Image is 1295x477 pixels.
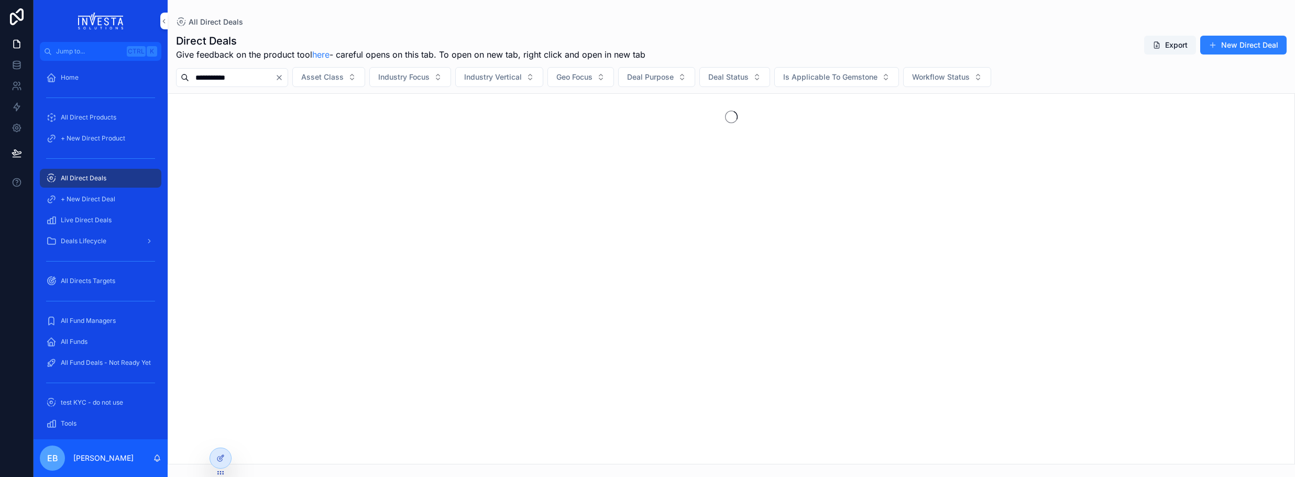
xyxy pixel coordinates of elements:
button: Select Button [547,67,614,87]
a: All Funds [40,332,161,351]
span: Give feedback on the product tool - careful opens on this tab. To open on new tab, right click an... [176,48,645,61]
button: Clear [275,73,288,82]
img: App logo [78,13,124,29]
span: Jump to... [56,47,123,56]
a: All Directs Targets [40,272,161,290]
button: Select Button [292,67,365,87]
a: + New Direct Product [40,129,161,148]
a: Home [40,68,161,87]
a: here [312,49,330,60]
button: Jump to...CtrlK [40,42,161,61]
span: All Direct Deals [189,17,243,27]
span: Deal Purpose [627,72,674,82]
span: Is Applicable To Gemstone [783,72,877,82]
span: All Fund Managers [61,317,116,325]
span: K [148,47,156,56]
span: All Direct Products [61,113,116,122]
button: Select Button [903,67,991,87]
span: Industry Focus [378,72,430,82]
button: Select Button [618,67,695,87]
span: Home [61,73,79,82]
a: All Direct Deals [40,169,161,188]
span: Ctrl [127,46,146,57]
button: Select Button [699,67,770,87]
span: + New Direct Deal [61,195,115,203]
span: Deal Status [708,72,749,82]
h1: Direct Deals [176,34,645,48]
div: scrollable content [34,61,168,439]
span: + New Direct Product [61,134,125,143]
a: All Fund Managers [40,311,161,330]
span: Asset Class [301,72,344,82]
a: All Direct Deals [176,17,243,27]
a: Deals Lifecycle [40,232,161,251]
span: All Direct Deals [61,174,106,182]
span: Geo Focus [556,72,592,82]
a: + New Direct Deal [40,190,161,209]
span: All Funds [61,338,87,346]
span: Deals Lifecycle [61,237,106,245]
a: test KYC - do not use [40,393,161,412]
span: Tools [61,419,76,428]
span: Industry Vertical [464,72,522,82]
button: Export [1144,36,1196,55]
button: Select Button [369,67,451,87]
span: EB [47,452,58,464]
p: [PERSON_NAME] [73,453,134,463]
button: New Direct Deal [1200,36,1287,55]
span: test KYC - do not use [61,398,123,407]
a: Live Direct Deals [40,211,161,230]
a: All Direct Products [40,108,161,127]
a: All Fund Deals - Not Ready Yet [40,353,161,372]
button: Select Button [455,67,543,87]
button: Select Button [774,67,899,87]
a: Tools [40,414,161,433]
span: All Directs Targets [61,277,115,285]
span: Live Direct Deals [61,216,112,224]
span: All Fund Deals - Not Ready Yet [61,359,151,367]
span: Workflow Status [912,72,970,82]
